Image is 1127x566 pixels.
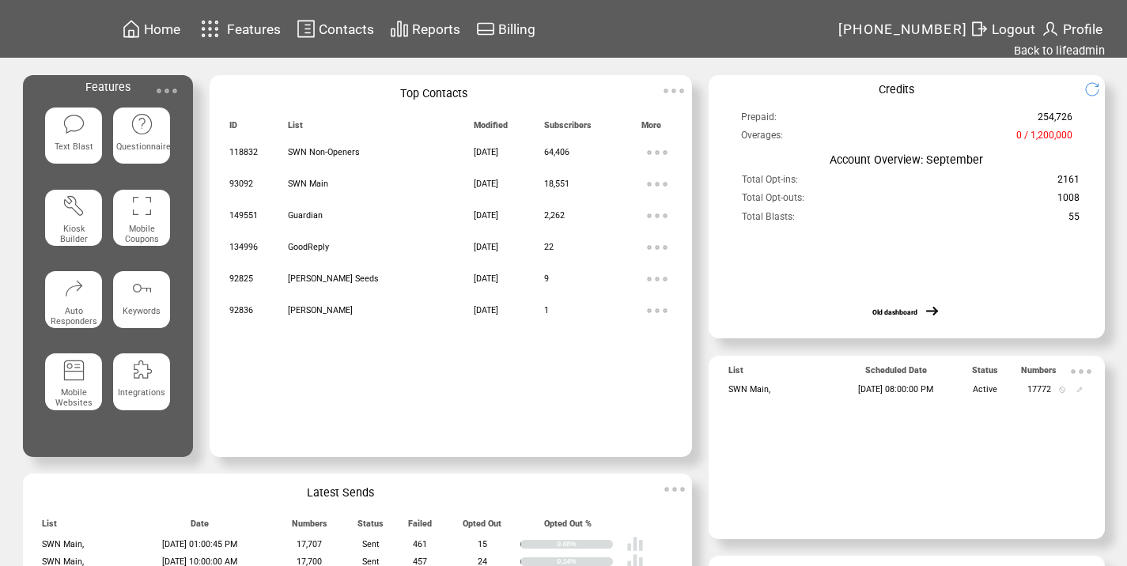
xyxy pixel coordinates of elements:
img: ellypsis.svg [641,137,673,168]
span: [DATE] 08:00:00 PM [858,384,933,394]
span: [PERSON_NAME] [288,305,353,315]
span: Account Overview: September [830,153,983,166]
img: coupons.svg [130,194,153,217]
span: 92825 [229,274,253,284]
span: 92836 [229,305,253,315]
span: 134996 [229,242,258,252]
span: Total Opt-ins: [742,174,798,191]
span: Sent [362,539,380,549]
span: Profile [1063,21,1102,37]
span: SWN Main [288,179,328,189]
a: Features [194,13,283,44]
img: questionnaire.svg [130,112,153,135]
span: Logout [992,21,1035,37]
span: 17,707 [297,539,322,549]
span: Overages: [741,130,783,147]
a: Keywords [113,271,170,341]
span: Latest Sends [307,486,374,499]
img: ellypsis.svg [641,263,673,295]
img: ellypsis.svg [659,474,690,505]
img: ellypsis.svg [641,200,673,232]
a: Contacts [294,17,376,41]
span: Numbers [1021,365,1057,382]
span: Prepaid: [741,111,777,129]
span: 55 [1068,211,1080,228]
span: Contacts [319,21,374,37]
span: Text Blast [55,141,93,152]
span: ID [229,120,237,137]
img: ellypsis.svg [641,232,673,263]
span: Questionnaire [116,141,171,152]
img: auto-responders.svg [62,277,85,300]
span: Total Blasts: [742,211,795,228]
span: Mobile Websites [55,387,93,408]
img: ellypsis.svg [151,75,183,107]
span: 15 [478,539,487,549]
img: features.svg [196,16,224,42]
span: 17772 [1027,384,1051,394]
span: 461 [413,539,427,549]
span: Numbers [292,519,327,535]
img: profile.svg [1041,19,1060,39]
span: SWN Non-Openers [288,147,360,157]
a: Kiosk Builder [45,190,102,260]
img: mobile-websites.svg [62,359,85,382]
span: 118832 [229,147,258,157]
span: 22 [544,242,554,252]
span: Modified [474,120,508,137]
span: Auto Responders [51,306,97,326]
span: Date [191,519,209,535]
a: Text Blast [45,108,102,178]
span: 9 [544,274,549,284]
span: Billing [498,21,535,37]
span: 0 / 1,200,000 [1016,130,1072,147]
div: 0.08% [557,540,613,549]
span: Total Opt-outs: [742,192,804,209]
span: Features [227,21,281,37]
span: Guardian [288,210,323,221]
img: home.svg [122,19,141,39]
a: Auto Responders [45,271,102,341]
span: Mobile Coupons [125,224,159,244]
span: Features [85,81,130,93]
span: 93092 [229,179,253,189]
img: contacts.svg [297,19,316,39]
span: Credits [879,83,914,96]
span: Opted Out % [544,519,592,535]
span: Scheduled Date [865,365,927,382]
span: GoodReply [288,242,329,252]
span: [DATE] [474,179,498,189]
span: Failed [408,519,432,535]
span: Status [357,519,384,535]
span: List [728,365,743,382]
span: [DATE] 01:00:45 PM [162,539,237,549]
img: keywords.svg [130,277,153,300]
img: integrations.svg [130,359,153,382]
img: edit.svg [1076,387,1083,393]
span: List [42,519,57,535]
span: [DATE] [474,147,498,157]
a: Reports [388,17,463,41]
img: ellypsis.svg [658,75,690,107]
img: notallowed.svg [1059,387,1065,393]
a: Profile [1038,17,1104,41]
span: 18,551 [544,179,569,189]
img: ellypsis.svg [641,168,673,200]
span: Integrations [118,387,165,398]
span: Active [973,384,997,394]
span: 1008 [1057,192,1080,209]
a: Questionnaire [113,108,170,178]
img: exit.svg [970,19,989,39]
span: 1 [544,305,549,315]
span: More [641,120,661,137]
a: Old dashboard [872,308,917,316]
span: [PHONE_NUMBER] [838,21,968,37]
span: 2,262 [544,210,565,221]
img: tool%201.svg [62,194,85,217]
img: refresh.png [1084,81,1111,97]
span: 64,406 [544,147,569,157]
span: [DATE] [474,242,498,252]
span: Keywords [123,306,161,316]
div: 0.14% [557,557,613,566]
span: Top Contacts [400,87,467,100]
